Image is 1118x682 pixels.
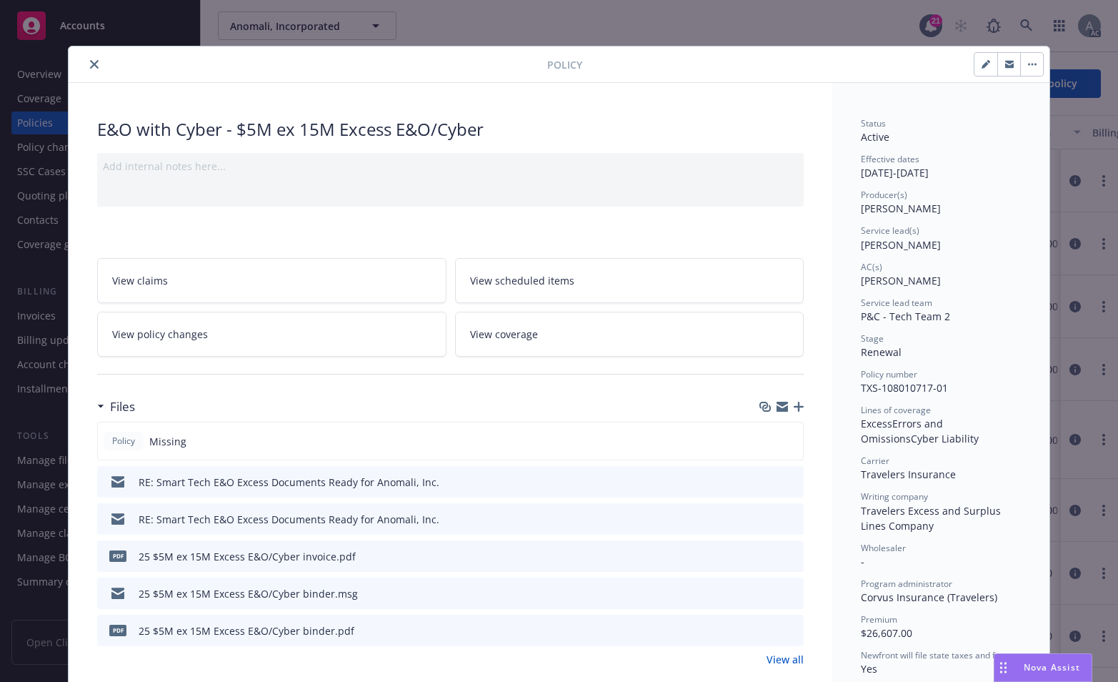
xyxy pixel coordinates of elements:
span: Writing company [861,490,928,503]
span: $26,607.00 [861,626,912,640]
div: [DATE] - [DATE] [861,153,1021,180]
span: Carrier [861,455,889,467]
span: Active [861,130,889,144]
div: E&O with Cyber - $5M ex 15M Excess E&O/Cyber [97,117,804,142]
span: Premium [861,613,897,626]
span: [PERSON_NAME] [861,238,941,252]
span: View scheduled items [470,273,574,288]
span: TXS-108010717-01 [861,381,948,395]
span: pdf [109,550,126,561]
a: View policy changes [97,312,446,357]
a: View coverage [455,312,804,357]
span: View coverage [470,327,538,342]
span: Status [861,117,886,129]
button: Nova Assist [994,653,1092,682]
span: Wholesaler [861,542,906,554]
div: RE: Smart Tech E&O Excess Documents Ready for Anomali, Inc. [139,475,439,490]
button: preview file [785,586,798,601]
span: Cyber Liability [911,432,979,445]
span: View policy changes [112,327,208,342]
span: Policy [547,57,582,72]
span: Missing [149,434,186,449]
span: Travelers Excess and Surplus Lines Company [861,504,1004,533]
button: download file [762,475,774,490]
span: Effective dates [861,153,919,165]
a: View all [767,652,804,667]
span: pdf [109,625,126,636]
button: close [86,56,103,73]
span: Corvus Insurance (Travelers) [861,590,997,604]
button: preview file [785,549,798,564]
span: Nova Assist [1024,661,1080,673]
span: Errors and Omissions [861,417,946,445]
span: [PERSON_NAME] [861,274,941,287]
button: preview file [785,623,798,638]
button: preview file [785,475,798,490]
div: RE: Smart Tech E&O Excess Documents Ready for Anomali, Inc. [139,512,439,527]
span: Stage [861,332,884,345]
span: Producer(s) [861,189,907,201]
span: Service lead team [861,297,932,309]
span: Newfront will file state taxes and fees [861,649,1009,661]
div: 25 $5M ex 15M Excess E&O/Cyber binder.pdf [139,623,354,638]
span: [PERSON_NAME] [861,202,941,215]
span: View claims [112,273,168,288]
span: Program administrator [861,578,952,590]
span: Yes [861,662,877,676]
h3: Files [110,397,135,416]
div: 25 $5M ex 15M Excess E&O/Cyber binder.msg [139,586,358,601]
div: Add internal notes here... [103,159,798,174]
button: download file [762,586,774,601]
div: Drag to move [994,654,1012,681]
span: P&C - Tech Team 2 [861,310,950,323]
span: Renewal [861,345,902,359]
button: download file [762,549,774,564]
span: Excess [861,417,892,430]
span: Policy [109,435,138,448]
span: Service lead(s) [861,224,919,237]
button: download file [762,512,774,527]
div: Files [97,397,135,416]
span: Policy number [861,368,917,380]
button: download file [762,623,774,638]
span: - [861,555,864,568]
button: preview file [785,512,798,527]
span: Travelers Insurance [861,468,956,481]
span: AC(s) [861,261,882,273]
span: Lines of coverage [861,404,931,416]
div: 25 $5M ex 15M Excess E&O/Cyber invoice.pdf [139,549,356,564]
a: View claims [97,258,446,303]
a: View scheduled items [455,258,804,303]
